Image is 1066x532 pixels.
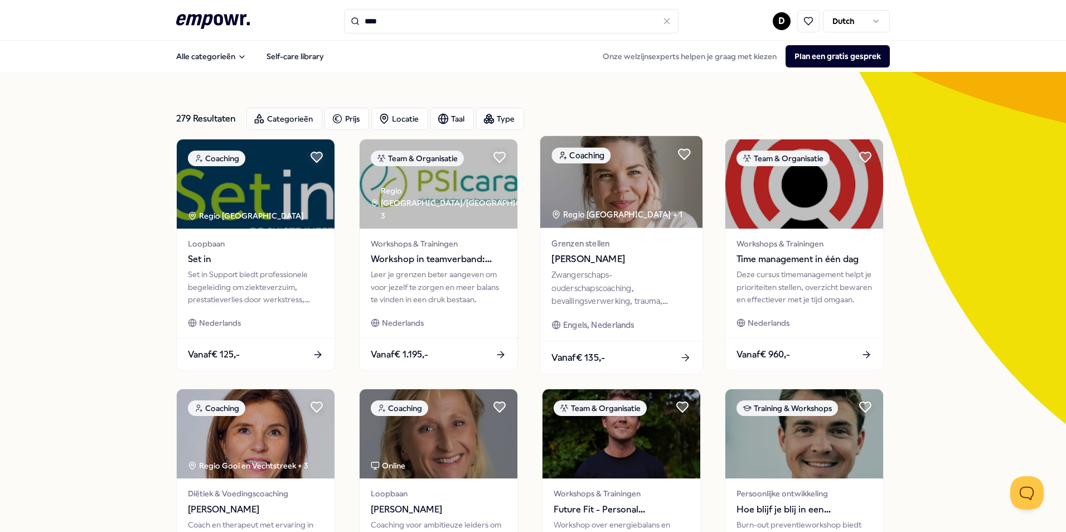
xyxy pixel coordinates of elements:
[371,252,506,267] span: Workshop in teamverband: Zorg goed voor jezelf, geef je grenzen aan
[246,108,322,130] button: Categorieën
[371,347,428,362] span: Vanaf € 1.195,-
[371,151,464,166] div: Team & Organisatie
[736,151,830,166] div: Team & Organisatie
[177,139,335,229] img: package image
[554,487,689,500] span: Workshops & Trainingen
[188,151,245,166] div: Coaching
[176,108,238,130] div: 279 Resultaten
[188,347,240,362] span: Vanaf € 125,-
[188,502,323,517] span: [PERSON_NAME]
[748,317,789,329] span: Nederlands
[371,268,506,306] div: Leer je grenzen beter aangeven om voor jezelf te zorgen en meer balans te vinden in een druk best...
[371,238,506,250] span: Workshops & Trainingen
[551,252,691,267] span: [PERSON_NAME]
[540,136,702,228] img: package image
[324,108,369,130] button: Prijs
[360,389,517,478] img: package image
[551,208,682,221] div: Regio [GEOGRAPHIC_DATA] + 1
[188,238,323,250] span: Loopbaan
[371,400,428,416] div: Coaching
[551,237,691,250] span: Grenzen stellen
[430,108,474,130] button: Taal
[188,268,323,306] div: Set in Support biedt professionele begeleiding om ziekteverzuim, prestatieverlies door werkstress...
[786,45,890,67] button: Plan een gratis gesprek
[382,317,424,329] span: Nederlands
[594,45,890,67] div: Onze welzijnsexperts helpen je graag met kiezen
[736,252,872,267] span: Time management in één dag
[736,347,790,362] span: Vanaf € 960,-
[360,139,517,229] img: package image
[188,460,308,472] div: Regio Gooi en Vechtstreek + 3
[167,45,255,67] button: Alle categorieën
[563,318,634,331] span: Engels, Nederlands
[736,400,838,416] div: Training & Workshops
[725,389,883,478] img: package image
[371,185,555,222] div: Regio [GEOGRAPHIC_DATA]/[GEOGRAPHIC_DATA] + 3
[542,389,700,478] img: package image
[359,139,518,371] a: package imageTeam & OrganisatieRegio [GEOGRAPHIC_DATA]/[GEOGRAPHIC_DATA] + 3Workshops & Traininge...
[554,502,689,517] span: Future Fit - Personal Empowerment Program - voor Teams
[344,9,679,33] input: Search for products, categories or subcategories
[167,45,333,67] nav: Main
[736,268,872,306] div: Deze cursus timemanagement helpt je prioriteiten stellen, overzicht bewaren en effectiever met je...
[371,460,405,472] div: Online
[476,108,524,130] button: Type
[773,12,791,30] button: D
[1010,476,1044,510] iframe: Help Scout Beacon - Open
[725,139,884,371] a: package imageTeam & OrganisatieWorkshops & TrainingenTime management in één dagDeze cursus timema...
[258,45,333,67] a: Self-care library
[540,136,704,375] a: package imageCoachingRegio [GEOGRAPHIC_DATA] + 1Grenzen stellen[PERSON_NAME]Zwangerschaps- ouders...
[188,252,323,267] span: Set in
[736,502,872,517] span: Hoe blijf je blij in een prestatiemaatschappij (workshop)
[188,210,306,222] div: Regio [GEOGRAPHIC_DATA]
[551,269,691,307] div: Zwangerschaps- ouderschapscoaching, bevallingsverwerking, trauma, (prik)angst & stresscoaching.
[199,317,241,329] span: Nederlands
[554,400,647,416] div: Team & Organisatie
[188,400,245,416] div: Coaching
[176,139,335,371] a: package imageCoachingRegio [GEOGRAPHIC_DATA] LoopbaanSet inSet in Support biedt professionele beg...
[725,139,883,229] img: package image
[551,147,610,163] div: Coaching
[551,350,605,365] span: Vanaf € 135,-
[188,487,323,500] span: Diëtiek & Voedingscoaching
[736,238,872,250] span: Workshops & Trainingen
[177,389,335,478] img: package image
[371,487,506,500] span: Loopbaan
[371,502,506,517] span: [PERSON_NAME]
[736,487,872,500] span: Persoonlijke ontwikkeling
[371,108,428,130] button: Locatie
